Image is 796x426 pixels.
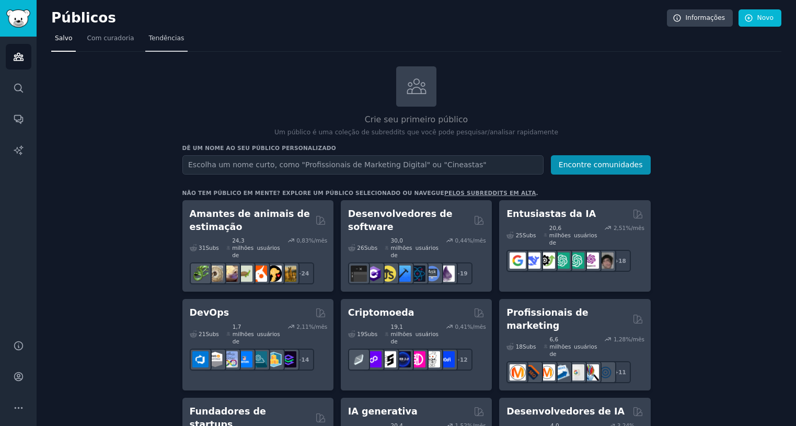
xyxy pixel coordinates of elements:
[365,266,382,282] img: c sustenido
[296,324,308,330] font: 2,11
[280,266,296,282] img: raça de cachorro
[506,406,625,417] font: Desenvolvedores de IA
[460,270,468,277] font: 19
[424,351,440,367] img: CriptoNotícias
[266,266,282,282] img: PetAdvice
[251,266,267,282] img: calopsita
[199,245,205,251] font: 31
[536,190,538,196] font: .
[460,356,468,363] font: 12
[510,252,526,269] img: GoogleGeminiAI
[439,266,455,282] img: elixir
[506,307,588,331] font: Profissionais de marketing
[364,331,377,337] font: Subs
[192,266,209,282] img: herpetologia
[686,14,725,21] font: Informações
[357,331,364,337] font: 19
[539,252,555,269] img: Catálogo de ferramentas de IA
[597,364,614,381] img: Marketing Online
[626,225,644,231] font: %/mês
[205,245,218,251] font: Subs
[309,237,328,244] font: %/mês
[55,34,72,42] font: Salvo
[568,252,584,269] img: prompts_do_chatgpt_
[568,364,584,381] img: anúncios do Google
[251,351,267,367] img: engenharia de plataforma
[455,324,467,330] font: 0,41
[467,237,486,244] font: %/mês
[51,30,76,52] a: Salvo
[467,324,486,330] font: %/mês
[618,258,626,264] font: 18
[559,160,643,169] font: Encontre comunidades
[614,225,626,231] font: 2,51
[524,252,540,269] img: Busca Profunda
[583,364,599,381] img: Pesquisa de Marketing
[364,245,377,251] font: Subs
[348,209,453,232] font: Desenvolvedores de software
[145,30,188,52] a: Tendências
[296,237,308,244] font: 0,83
[523,232,536,238] font: Subs
[199,331,205,337] font: 21
[574,343,597,350] font: usuários
[510,364,526,381] img: marketing_de_conteúdo
[424,266,440,282] img: Pergunte à Ciência da Computação
[233,324,254,344] font: 1,7 milhões de
[667,9,733,27] a: Informações
[409,351,425,367] img: defiblockchain
[549,336,571,357] font: 6,6 milhões de
[357,245,364,251] font: 26
[351,266,367,282] img: software
[232,237,253,258] font: 24,3 milhões de
[222,351,238,367] img: Docker_DevOps
[626,336,644,342] font: %/mês
[614,336,626,342] font: 1,28
[455,237,467,244] font: 0,44
[506,209,596,219] font: Entusiastas da IA
[6,9,30,28] img: Logotipo do GummySearch
[149,34,184,42] font: Tendências
[549,225,571,246] font: 20,6 milhões de
[348,307,414,318] font: Criptomoeda
[739,9,781,27] a: Novo
[222,266,238,282] img: lagartixas-leopardo
[365,351,382,367] img: 0xPolígono
[516,232,523,238] font: 25
[274,129,558,136] font: Um público é uma coleção de subreddits que você pode pesquisar/analisar rapidamente
[380,351,396,367] img: participante da etnia
[348,406,418,417] font: IA generativa
[516,343,523,350] font: 18
[182,145,336,151] font: Dê um nome ao seu público personalizado
[618,369,626,375] font: 11
[391,324,412,344] font: 19,1 milhões de
[351,351,367,367] img: finanças étnicas
[207,266,223,282] img: bola python
[597,252,614,269] img: Inteligência Artificial
[524,364,540,381] img: bigseo
[391,237,412,258] font: 30,0 milhões de
[83,30,137,52] a: Com curadoria
[365,114,468,124] font: Crie seu primeiro público
[551,155,651,175] button: Encontre comunidades
[182,155,544,175] input: Escolha um nome curto, como "Profissionais de Marketing Digital" ou "Cineastas"
[207,351,223,367] img: Especialistas Certificados pela AWS
[523,343,536,350] font: Subs
[302,356,309,363] font: 14
[257,245,280,251] font: usuários
[553,364,570,381] img: Marketing por e-mail
[583,252,599,269] img: OpenAIDev
[416,245,439,251] font: usuários
[553,252,570,269] img: Design do prompt do chatgpt
[257,331,280,337] font: usuários
[539,364,555,381] img: Pergunte ao Marketing
[444,190,536,196] a: pelos subreddits em alta
[190,209,310,232] font: Amantes de animais de estimação
[280,351,296,367] img: Engenheiros de plataforma
[439,351,455,367] img: definição_
[190,307,229,318] font: DevOps
[395,351,411,367] img: web3
[409,266,425,282] img: reativo nativo
[182,190,445,196] font: Não tem público em mente? Explore um público selecionado ou navegue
